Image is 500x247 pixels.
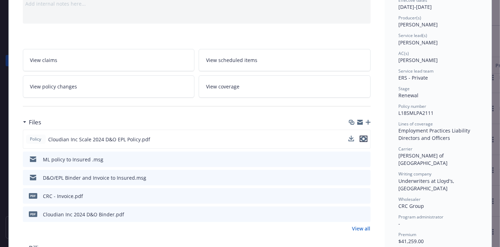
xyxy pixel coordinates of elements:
button: preview file [361,192,368,200]
span: Cloudian Inc Scale 2024 D&O EPL Policy.pdf [49,136,150,143]
span: Stage [399,86,410,92]
span: Renewal [399,92,419,99]
a: View policy changes [23,75,195,98]
div: Employment Practices Liability [399,127,477,134]
span: Wholesaler [399,196,421,202]
button: download file [350,156,356,163]
span: [PERSON_NAME] [399,21,438,28]
button: download file [348,136,354,141]
span: View claims [30,56,58,64]
span: Writing company [399,171,432,177]
button: download file [350,192,356,200]
span: Program administrator [399,214,444,220]
div: Directors and Officers [399,134,477,142]
button: download file [350,211,356,218]
button: preview file [360,136,367,143]
a: View all [352,225,371,232]
span: L18SMLPA2111 [399,110,434,116]
span: [PERSON_NAME] [399,39,438,46]
span: Producer(s) [399,15,422,21]
span: pdf [29,211,37,217]
span: Premium [399,231,417,237]
span: Carrier [399,146,413,152]
div: Cloudian Inc 2024 D&O Binder.pdf [43,211,124,218]
button: preview file [361,174,368,181]
div: CRC - Invoice.pdf [43,192,83,200]
span: - [399,220,400,227]
button: download file [348,136,354,143]
h3: Files [29,118,41,127]
span: Policy number [399,103,427,109]
a: View claims [23,49,195,71]
span: Service lead(s) [399,32,428,38]
button: preview file [361,211,368,218]
div: ML policy to Insured .msg [43,156,104,163]
button: download file [350,174,356,181]
span: View coverage [206,83,239,90]
span: Service lead team [399,68,434,74]
span: Underwriters at Lloyd's, [GEOGRAPHIC_DATA] [399,178,456,192]
span: CRC Group [399,203,424,209]
div: Files [23,118,41,127]
span: View policy changes [30,83,77,90]
span: Lines of coverage [399,121,433,127]
span: [PERSON_NAME] [399,57,438,63]
a: View coverage [199,75,371,98]
span: $41,259.00 [399,238,424,245]
a: View scheduled items [199,49,371,71]
button: preview file [360,136,367,142]
span: AC(s) [399,50,409,56]
span: View scheduled items [206,56,257,64]
div: D&O/EPL Binder and Invoice to Insured.msg [43,174,147,181]
span: [PERSON_NAME] of [GEOGRAPHIC_DATA] [399,152,448,166]
span: Policy [29,136,43,142]
span: ERS - Private [399,74,428,81]
span: pdf [29,193,37,198]
button: preview file [361,156,368,163]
